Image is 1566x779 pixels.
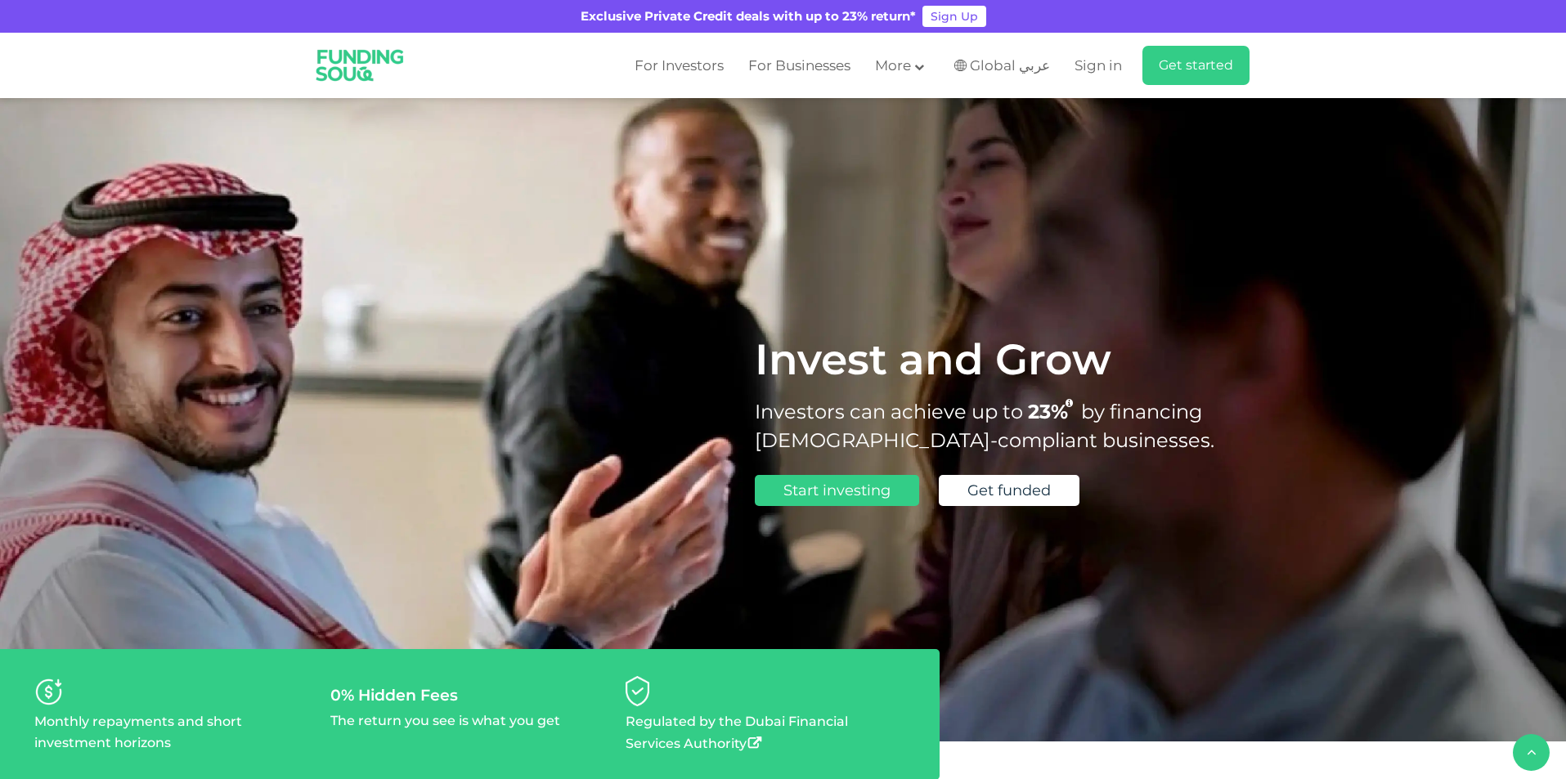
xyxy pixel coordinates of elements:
img: Logo [305,36,415,95]
img: SA Flag [954,60,967,71]
p: Regulated by the Dubai Financial Services Authority [626,711,905,754]
a: Sign in [1070,52,1122,79]
span: Sign in [1075,57,1122,74]
a: For Investors [630,52,728,79]
a: Get funded [939,475,1079,506]
span: More [875,57,911,74]
a: For Businesses [744,52,855,79]
span: Global عربي [970,56,1050,75]
div: Exclusive Private Credit deals with up to 23% return* [581,7,916,26]
img: diversifyYourPortfolioByLending [626,676,649,706]
span: Get started [1159,57,1233,73]
p: Monthly repayments and short investment horizons [34,711,314,754]
button: back [1513,734,1550,771]
div: 0% Hidden Fees [330,686,610,705]
i: 23% IRR (expected) ~ 15% Net yield (expected) [1066,399,1073,408]
span: Invest and Grow [755,334,1111,385]
p: The return you see is what you get [330,710,560,732]
a: Start investing [755,475,919,506]
span: Start investing [783,481,891,499]
img: personaliseYourRisk [34,678,63,706]
a: Sign Up [922,6,986,27]
span: 23% [1028,400,1081,423]
span: Get funded [967,481,1051,499]
span: Investors can achieve up to [755,400,1023,423]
